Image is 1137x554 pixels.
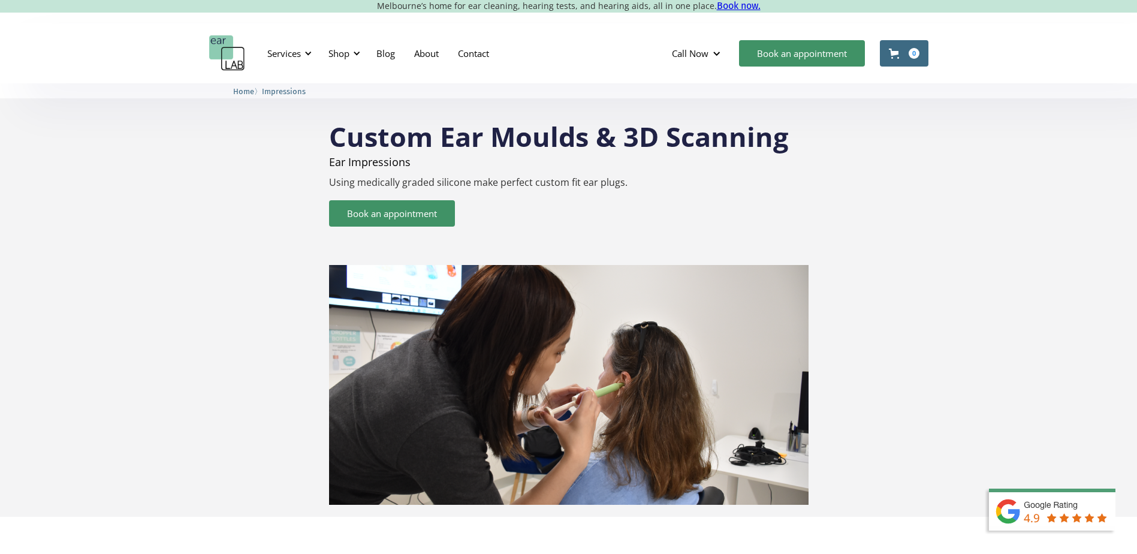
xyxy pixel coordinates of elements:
[328,47,349,59] div: Shop
[267,47,301,59] div: Services
[367,36,405,71] a: Blog
[448,36,499,71] a: Contact
[880,40,928,67] a: Open cart
[260,35,315,71] div: Services
[672,47,708,59] div: Call Now
[233,85,262,98] li: 〉
[739,40,865,67] a: Book an appointment
[662,35,733,71] div: Call Now
[909,48,919,59] div: 0
[321,35,364,71] div: Shop
[262,85,306,97] a: Impressions
[209,35,245,71] a: home
[329,156,809,168] p: Ear Impressions
[233,87,254,96] span: Home
[262,87,306,96] span: Impressions
[329,265,809,505] img: 3D scanning & ear impressions service at earLAB
[329,200,455,227] a: Book an appointment
[329,177,809,188] p: Using medically graded silicone make perfect custom fit ear plugs.
[233,85,254,97] a: Home
[405,36,448,71] a: About
[329,110,809,150] h1: Custom Ear Moulds & 3D Scanning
